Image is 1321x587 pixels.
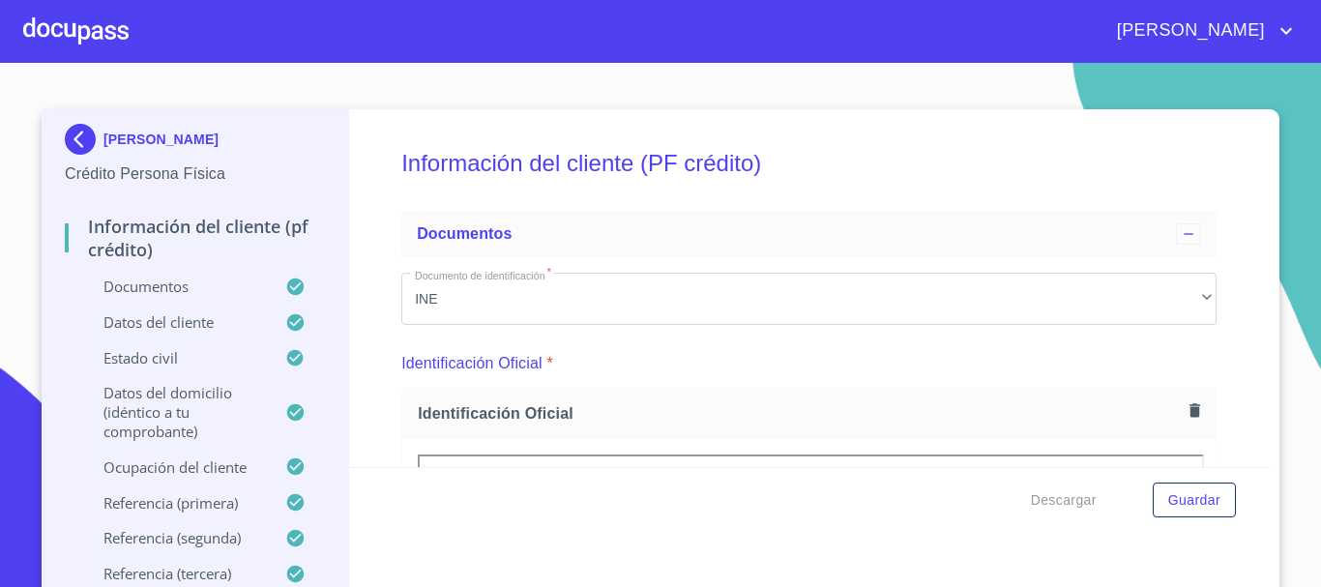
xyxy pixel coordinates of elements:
p: Referencia (tercera) [65,564,285,583]
p: Datos del domicilio (idéntico a tu comprobante) [65,383,285,441]
button: account of current user [1102,15,1298,46]
span: [PERSON_NAME] [1102,15,1275,46]
p: Crédito Persona Física [65,162,325,186]
button: Guardar [1153,483,1236,518]
div: INE [401,273,1217,325]
h5: Información del cliente (PF crédito) [401,124,1217,203]
span: Guardar [1168,488,1220,513]
span: Documentos [417,225,512,242]
p: Datos del cliente [65,312,285,332]
p: Estado Civil [65,348,285,367]
img: Docupass spot blue [65,124,103,155]
span: Identificación Oficial [418,403,1182,424]
p: Referencia (primera) [65,493,285,513]
p: Información del cliente (PF crédito) [65,215,325,261]
div: [PERSON_NAME] [65,124,325,162]
p: [PERSON_NAME] [103,132,219,147]
p: Documentos [65,277,285,296]
p: Ocupación del Cliente [65,457,285,477]
div: Documentos [401,211,1217,257]
button: Descargar [1023,483,1104,518]
span: Descargar [1031,488,1097,513]
p: Identificación Oficial [401,352,543,375]
p: Referencia (segunda) [65,528,285,547]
